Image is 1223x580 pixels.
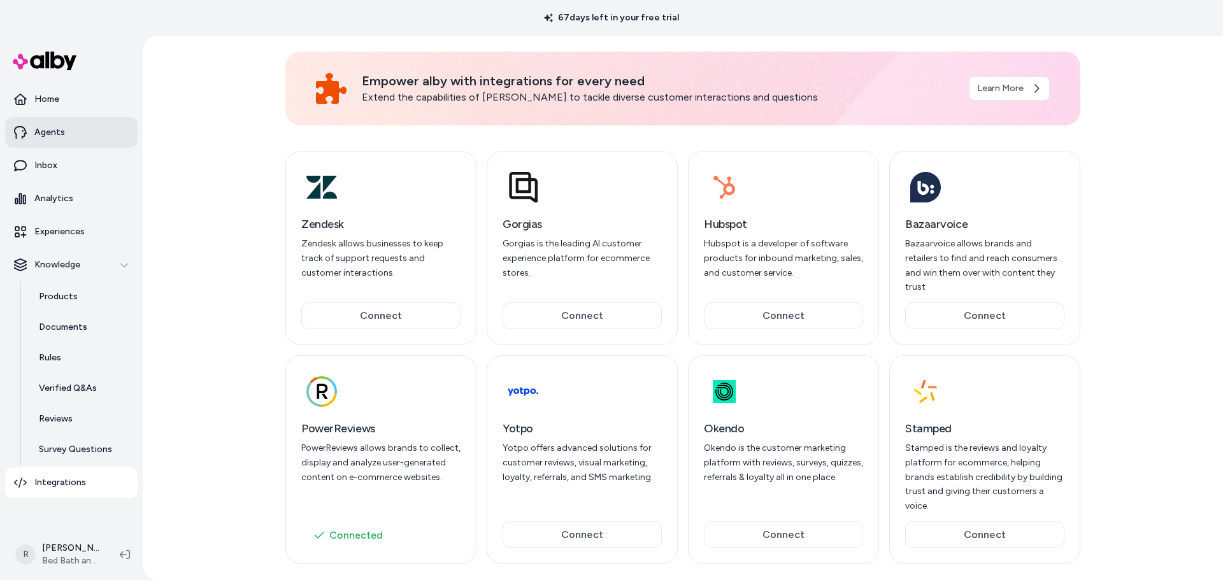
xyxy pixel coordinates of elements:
[26,343,138,373] a: Rules
[39,413,73,425] p: Reviews
[34,159,57,172] p: Inbox
[26,404,138,434] a: Reviews
[704,215,863,233] h3: Hubspot
[34,93,59,106] p: Home
[503,237,662,280] p: Gorgias is the leading AI customer experience platform for ecommerce stores.
[503,441,662,485] p: Yotpo offers advanced solutions for customer reviews, visual marketing, loyalty, referrals, and S...
[5,183,138,214] a: Analytics
[536,11,687,24] p: 67 days left in your free trial
[5,216,138,247] a: Experiences
[26,312,138,343] a: Documents
[34,258,80,271] p: Knowledge
[5,250,138,280] button: Knowledge
[26,434,138,465] a: Survey Questions
[301,215,461,233] h3: Zendesk
[704,237,863,280] p: Hubspot is a developer of software products for inbound marketing, sales, and customer service.
[42,542,99,555] p: [PERSON_NAME]
[503,420,662,437] h3: Yotpo
[34,476,86,489] p: Integrations
[503,215,662,233] h3: Gorgias
[301,523,461,548] button: Connected
[905,237,1064,295] p: Bazaarvoice allows brands and retailers to find and reach consumers and win them over with conten...
[301,420,461,437] h3: PowerReviews
[905,215,1064,233] h3: Bazaarvoice
[704,302,863,329] button: Connect
[905,521,1064,548] button: Connect
[905,441,1064,514] p: Stamped is the reviews and loyalty platform for ecommerce, helping brands establish credibility b...
[704,521,863,548] button: Connect
[5,84,138,115] a: Home
[39,321,87,334] p: Documents
[301,237,461,280] p: Zendesk allows businesses to keep track of support requests and customer interactions.
[15,544,36,565] span: R
[704,420,863,437] h3: Okendo
[26,281,138,312] a: Products
[362,90,954,105] p: Extend the capabilities of [PERSON_NAME] to tackle diverse customer interactions and questions
[362,72,954,90] p: Empower alby with integrations for every need
[39,443,112,456] p: Survey Questions
[905,420,1064,437] h3: Stamped
[39,351,61,364] p: Rules
[8,534,110,575] button: R[PERSON_NAME]Bed Bath and Beyond
[5,117,138,148] a: Agents
[5,150,138,181] a: Inbox
[34,192,73,205] p: Analytics
[503,521,662,548] button: Connect
[42,555,99,567] span: Bed Bath and Beyond
[5,467,138,498] a: Integrations
[13,52,76,70] img: alby Logo
[34,225,85,238] p: Experiences
[503,302,662,329] button: Connect
[969,76,1050,101] a: Learn More
[26,373,138,404] a: Verified Q&As
[905,302,1064,329] button: Connect
[39,382,97,395] p: Verified Q&As
[301,441,461,485] p: PowerReviews allows brands to collect, display and analyze user-generated content on e-commerce w...
[704,441,863,485] p: Okendo is the customer marketing platform with reviews, surveys, quizzes, referrals & loyalty all...
[39,290,78,303] p: Products
[34,126,65,139] p: Agents
[301,302,461,329] button: Connect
